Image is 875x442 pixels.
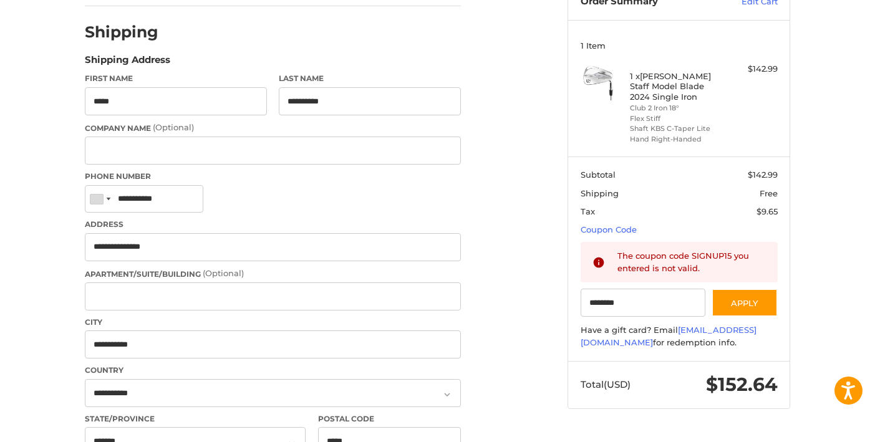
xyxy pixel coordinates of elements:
[85,365,461,376] label: Country
[85,122,461,134] label: Company Name
[630,71,725,102] h4: 1 x [PERSON_NAME] Staff Model Blade 2024 Single Iron
[581,324,778,348] div: Have a gift card? Email for redemption info.
[85,171,461,182] label: Phone Number
[85,317,461,328] label: City
[581,41,778,50] h3: 1 Item
[630,103,725,113] li: Club 2 Iron 18°
[85,53,170,73] legend: Shipping Address
[85,22,158,42] h2: Shipping
[581,224,637,234] a: Coupon Code
[712,289,778,317] button: Apply
[581,188,619,198] span: Shipping
[153,122,194,132] small: (Optional)
[748,170,778,180] span: $142.99
[757,206,778,216] span: $9.65
[617,250,766,274] div: The coupon code SIGNUP15 you entered is not valid.
[728,63,778,75] div: $142.99
[581,170,616,180] span: Subtotal
[85,73,267,84] label: First Name
[630,113,725,124] li: Flex Stiff
[318,413,462,425] label: Postal Code
[85,413,306,425] label: State/Province
[706,373,778,396] span: $152.64
[279,73,461,84] label: Last Name
[581,378,631,390] span: Total (USD)
[630,123,725,134] li: Shaft KBS C-Taper Lite
[581,289,706,317] input: Gift Certificate or Coupon Code
[581,206,595,216] span: Tax
[760,188,778,198] span: Free
[772,408,875,442] iframe: Google Customer Reviews
[581,325,757,347] a: [EMAIL_ADDRESS][DOMAIN_NAME]
[85,267,461,280] label: Apartment/Suite/Building
[203,268,244,278] small: (Optional)
[630,134,725,145] li: Hand Right-Handed
[85,219,461,230] label: Address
